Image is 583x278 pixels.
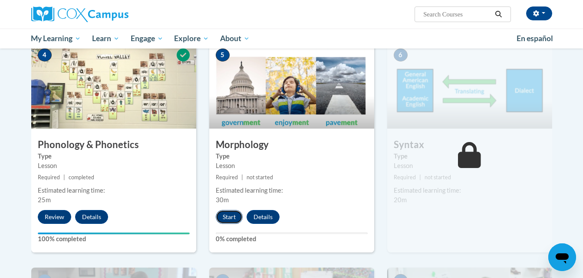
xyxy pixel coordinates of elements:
[394,152,546,161] label: Type
[216,210,243,224] button: Start
[241,174,243,181] span: |
[394,174,416,181] span: Required
[31,6,128,22] img: Cox Campus
[387,138,552,152] h3: Syntax
[209,42,374,129] img: Course Image
[422,9,492,19] input: Search Courses
[517,34,553,43] span: En español
[214,29,255,48] a: About
[75,210,108,224] button: Details
[216,48,230,61] span: 5
[216,196,229,204] span: 30m
[247,210,280,224] button: Details
[220,33,250,44] span: About
[38,48,52,61] span: 4
[168,29,214,48] a: Explore
[63,174,65,181] span: |
[419,174,421,181] span: |
[511,29,559,48] a: En español
[394,48,408,61] span: 6
[31,138,196,152] h3: Phonology & Phonetics
[387,42,552,129] img: Course Image
[38,152,190,161] label: Type
[425,174,451,181] span: not started
[394,186,546,195] div: Estimated learning time:
[216,161,368,171] div: Lesson
[31,33,81,44] span: My Learning
[394,196,407,204] span: 20m
[38,161,190,171] div: Lesson
[131,33,163,44] span: Engage
[216,174,238,181] span: Required
[492,9,505,19] button: Search
[92,33,119,44] span: Learn
[31,6,196,22] a: Cox Campus
[18,29,565,48] div: Main menu
[69,174,94,181] span: completed
[216,152,368,161] label: Type
[174,33,209,44] span: Explore
[216,186,368,195] div: Estimated learning time:
[38,233,190,234] div: Your progress
[216,234,368,244] label: 0% completed
[394,161,546,171] div: Lesson
[38,186,190,195] div: Estimated learning time:
[38,210,71,224] button: Review
[247,174,273,181] span: not started
[38,174,60,181] span: Required
[526,6,552,20] button: Account Settings
[26,29,87,48] a: My Learning
[38,234,190,244] label: 100% completed
[209,138,374,152] h3: Morphology
[125,29,169,48] a: Engage
[38,196,51,204] span: 25m
[86,29,125,48] a: Learn
[31,42,196,129] img: Course Image
[548,243,576,271] iframe: Button to launch messaging window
